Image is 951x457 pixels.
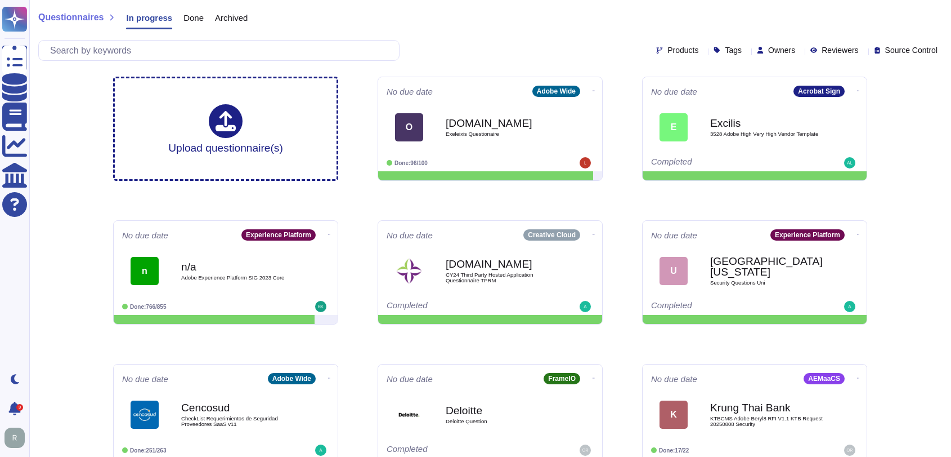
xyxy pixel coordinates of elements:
img: user [580,445,591,456]
img: Logo [131,401,159,429]
div: Completed [651,301,789,312]
div: Adobe Wide [268,373,316,384]
b: Excilis [710,118,823,128]
span: Deloitte Question [446,419,558,424]
span: Done: 251/263 [130,447,167,454]
img: user [844,301,855,312]
div: Upload questionnaire(s) [168,104,283,153]
div: Completed [387,301,524,312]
div: AEMaaCS [804,373,845,384]
span: Owners [768,46,795,54]
img: user [580,301,591,312]
b: n/a [181,261,294,272]
span: Tags [725,46,742,54]
img: user [844,445,855,456]
b: Deloitte [446,405,558,416]
div: K [660,401,688,429]
span: Source Control [885,46,937,54]
span: No due date [122,231,168,239]
b: Krung Thai Bank [710,402,823,413]
span: 3528 Adobe High Very High Vendor Template [710,131,823,137]
span: KTBCMS Adobe Beryl8 RFI V1.1 KTB Request 20250808 Security [710,416,823,427]
img: Logo [395,257,423,285]
span: Exeleixis Questionaire [446,131,558,137]
span: CY24 Third Party Hosted Application Questionnaire TPRM [446,272,558,283]
div: 3 [16,404,23,411]
span: Questionnaires [38,13,104,22]
span: No due date [387,231,433,239]
img: user [315,301,326,312]
div: Experience Platform [770,229,845,241]
span: Done: 766/855 [130,304,167,310]
span: Reviewers [822,46,858,54]
div: Completed [651,157,789,168]
div: Acrobat Sign [793,86,845,97]
span: CheckList Requerimientos de Seguridad Proveedores SaaS v11 [181,416,294,427]
img: user [315,445,326,456]
b: [DOMAIN_NAME] [446,259,558,269]
button: user [2,425,33,450]
span: No due date [651,87,697,96]
span: Products [667,46,698,54]
img: user [580,157,591,168]
input: Search by keywords [44,41,399,60]
span: No due date [387,87,433,96]
span: No due date [651,231,697,239]
img: Logo [395,401,423,429]
div: E [660,113,688,141]
span: Done: 96/100 [394,160,428,166]
span: Adobe Experience Platform SIG 2023 Core [181,275,294,281]
b: [GEOGRAPHIC_DATA][US_STATE] [710,256,823,277]
div: O [395,113,423,141]
div: n [131,257,159,285]
span: No due date [122,375,168,383]
div: U [660,257,688,285]
b: Cencosud [181,402,294,413]
div: FrameIO [544,373,580,384]
img: user [5,428,25,448]
img: user [844,157,855,168]
span: Security Questions Uni [710,280,823,286]
span: No due date [387,375,433,383]
div: Completed [387,445,524,456]
div: Experience Platform [241,229,316,241]
div: Creative Cloud [523,229,580,241]
span: Done [183,14,204,22]
span: Archived [215,14,248,22]
span: Done: 17/22 [659,447,689,454]
span: In progress [126,14,172,22]
span: No due date [651,375,697,383]
div: Adobe Wide [532,86,580,97]
b: [DOMAIN_NAME] [446,118,558,128]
